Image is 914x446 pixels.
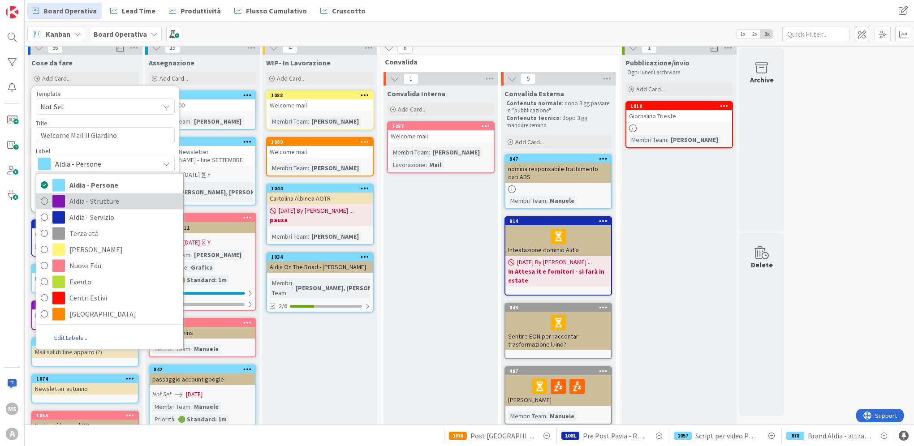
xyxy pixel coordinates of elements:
div: 678 [786,432,804,440]
div: Template Newsletter [PERSON_NAME] - fine SETTEMBRE [150,146,255,166]
div: Manuele [548,196,577,206]
div: Membri Team [508,411,546,421]
span: : [308,232,309,241]
div: 992Template Newsletter [PERSON_NAME] - fine SETTEMBRE [150,138,255,166]
div: 1088 [267,91,373,99]
div: Membri Team [270,232,308,241]
span: : [190,116,192,126]
div: Y [207,238,211,247]
span: Pre Post Pavia - Re Artù! FINE AGOSTO [583,430,647,441]
a: Aldia - Persone [36,177,183,193]
div: 843Sentire EON per raccontar trasformazione luino? [505,304,611,350]
div: 1061 [561,432,579,440]
div: Delete [751,259,773,270]
span: Add Card... [636,85,665,93]
span: Terza età [69,227,179,240]
span: Aldia - Persone [55,158,155,170]
span: Cruscotto [332,5,366,16]
span: Add Card... [398,105,427,113]
div: Welcome mail [388,130,494,142]
div: Newsletter autunno [32,383,138,395]
div: Membri Team [270,163,308,173]
div: 428 [150,214,255,222]
textarea: Welcome Mail Il Giardino [36,127,175,143]
a: 1076Mail saluti fine appalto (?) [31,337,139,367]
a: Edit Labels... [36,330,105,346]
div: 1034 [267,253,373,261]
div: 1044 [271,185,373,192]
div: 842passaggio account google [150,365,255,385]
a: 1090Inviare form nidi Assisi [31,300,139,330]
div: 843 [505,304,611,312]
div: Giornalino Trieste [626,110,732,122]
span: Add Card... [515,138,544,146]
div: 1044Cartolina Albinea AOTR [267,184,373,204]
span: Brand Aldia - attrattività [808,430,871,441]
div: 1044 [267,184,373,193]
span: 1 [403,73,418,84]
span: 5 [521,73,536,84]
span: Not Set [40,101,152,112]
div: Lavorazione [391,160,426,170]
span: Flusso Cumulativo [246,5,307,16]
div: nomina responsabile trattamento dati ABS [505,163,611,183]
span: : [308,163,309,173]
div: Cartolina Albinea AOTR [267,193,373,204]
span: [DATE] [183,238,200,247]
b: pausa [270,215,370,224]
a: Board Operativa [27,3,102,19]
span: Convalida Esterna [504,89,564,98]
span: Aldia - Servizio [69,210,179,224]
span: Cose da fare [31,58,73,67]
a: Centri Estivi [36,290,183,306]
div: 487 [509,368,611,374]
p: Ogni lunedì archiviare [627,69,731,76]
span: Add Card... [160,74,188,82]
span: Template [36,90,61,97]
div: 487 [505,367,611,375]
div: Report [GEOGRAPHIC_DATA] [32,273,138,284]
a: 428Cartellina 0-11[DATE][DATE]YMembri Team:[PERSON_NAME]Lavorazione:GraficaPriorità:🟢 Standard: 1... [149,213,256,311]
span: 19 [165,43,180,53]
span: 2/6 [279,301,287,311]
span: : [308,116,309,126]
div: gestire Domins [150,327,255,339]
div: 1010 [626,102,732,110]
span: Post [GEOGRAPHIC_DATA] - [DATE] [470,430,534,441]
div: Update file excel OD [32,420,138,431]
span: 2x [749,30,761,39]
div: [PERSON_NAME] [430,147,482,157]
div: Y [207,170,211,180]
span: : [187,262,189,272]
span: Aldia - Persone [69,178,179,192]
div: 428Cartellina 0-11 [150,214,255,233]
div: 1076Mail saluti fine appalto (?) [32,338,138,358]
a: 1093Giornalino Pre Post [31,219,139,257]
div: [PERSON_NAME] [192,116,244,126]
div: Giornalino Pre Post [32,228,138,240]
span: Evento [69,275,179,288]
a: Cruscotto [315,3,371,19]
div: Manuele [192,344,221,354]
div: 1005gestire Domins [150,319,255,339]
div: 1005 [154,320,255,326]
div: 0/1 [150,287,255,299]
div: 1057 [674,432,692,440]
div: [PERSON_NAME] [505,375,611,406]
div: Membri Team [270,278,292,298]
div: 1055 [32,412,138,420]
div: 1088 [271,92,373,99]
div: 1005 [150,319,255,327]
div: 984Post 5x1000 [150,91,255,111]
div: 947nomina responsabile trattamento dati ABS [505,155,611,183]
div: 1087 [388,122,494,130]
span: Label [36,148,50,154]
div: 1091Report [GEOGRAPHIC_DATA] [32,265,138,284]
div: Welcome mail [267,99,373,111]
div: 1076 [32,338,138,346]
strong: Contenuto tecnico [506,114,560,122]
strong: Contenuto normale [506,99,562,107]
span: Nuova Edu [69,259,179,272]
div: 992 [154,139,255,145]
div: 984 [150,91,255,99]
